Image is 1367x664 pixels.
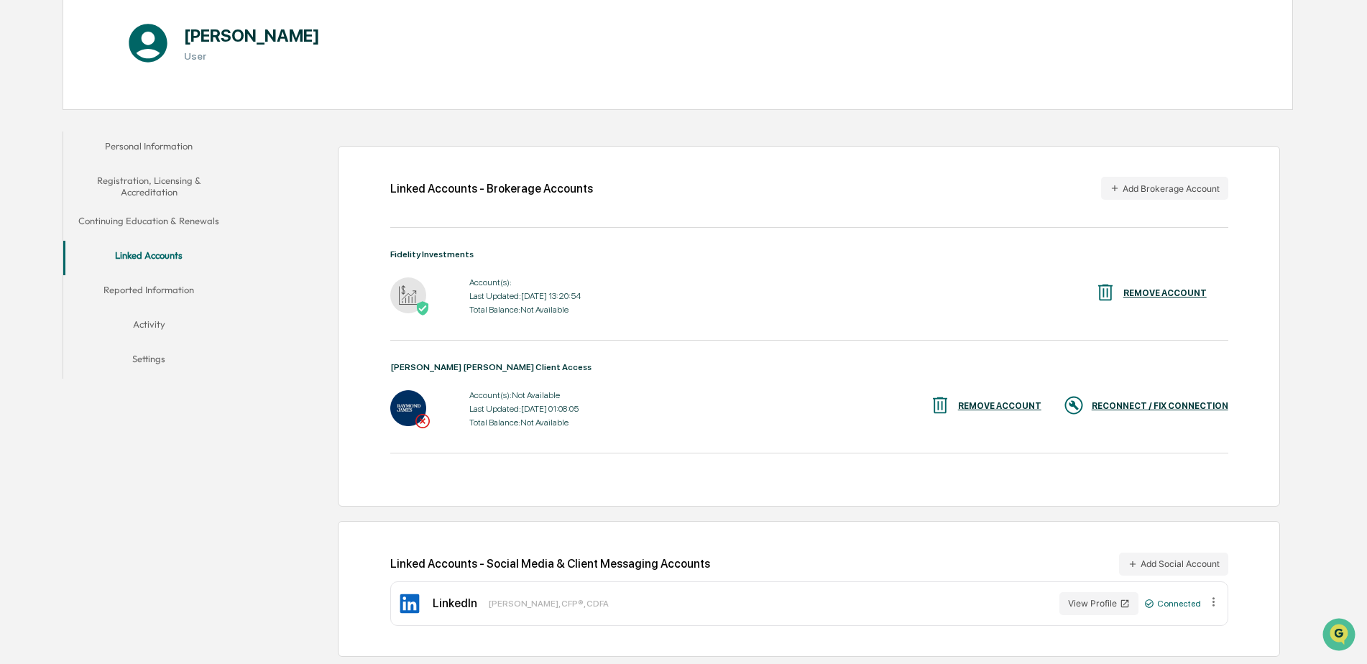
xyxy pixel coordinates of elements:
[63,241,235,275] button: Linked Accounts
[1119,553,1228,576] button: Add Social Account
[143,244,174,254] span: Pylon
[1101,177,1228,200] button: Add Brokerage Account
[63,206,235,241] button: Continuing Education & Renewals
[469,277,581,287] div: Account(s):
[63,275,235,310] button: Reported Information
[1321,617,1360,655] iframe: Open customer support
[489,599,609,609] div: [PERSON_NAME], CFP®, CDFA
[398,592,421,615] img: LinkedIn Icon
[63,344,235,379] button: Settings
[14,183,26,194] div: 🖐️
[390,182,593,195] div: Linked Accounts - Brokerage Accounts
[469,305,581,315] div: Total Balance: Not Available
[49,124,182,136] div: We're available if you need us!
[1059,592,1138,615] button: View Profile
[63,310,235,344] button: Activity
[1144,599,1201,609] div: Connected
[98,175,184,201] a: 🗄️Attestations
[1095,282,1116,303] img: REMOVE ACCOUNT
[14,210,26,221] div: 🔎
[469,390,579,400] div: Account(s): Not Available
[184,50,320,62] h3: User
[469,404,579,414] div: Last Updated: [DATE] 01:08:05
[415,414,430,428] img: Inactive
[469,291,581,301] div: Last Updated: [DATE] 13:20:54
[958,401,1041,411] div: REMOVE ACCOUNT
[63,166,235,207] button: Registration, Licensing & Accreditation
[1092,401,1228,411] div: RECONNECT / FIX CONNECTION
[390,362,1228,372] div: [PERSON_NAME] [PERSON_NAME] Client Access
[9,175,98,201] a: 🖐️Preclearance
[390,277,426,313] img: Fidelity Investments - Active
[415,301,430,315] img: Active
[1063,395,1085,416] img: RECONNECT / FIX CONNECTION
[244,114,262,132] button: Start new chat
[29,208,91,223] span: Data Lookup
[104,183,116,194] div: 🗄️
[14,110,40,136] img: 1746055101610-c473b297-6a78-478c-a979-82029cc54cd1
[29,181,93,195] span: Preclearance
[49,110,236,124] div: Start new chat
[184,25,320,46] h1: [PERSON_NAME]
[390,553,1228,576] div: Linked Accounts - Social Media & Client Messaging Accounts
[101,243,174,254] a: Powered byPylon
[9,203,96,229] a: 🔎Data Lookup
[469,418,579,428] div: Total Balance: Not Available
[433,596,477,610] div: LinkedIn
[119,181,178,195] span: Attestations
[63,132,235,379] div: secondary tabs example
[929,395,951,416] img: REMOVE ACCOUNT
[14,30,262,53] p: How can we help?
[390,249,1228,259] div: Fidelity Investments
[63,132,235,166] button: Personal Information
[1123,288,1207,298] div: REMOVE ACCOUNT
[390,390,426,426] img: Raymond James Client Access - Inactive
